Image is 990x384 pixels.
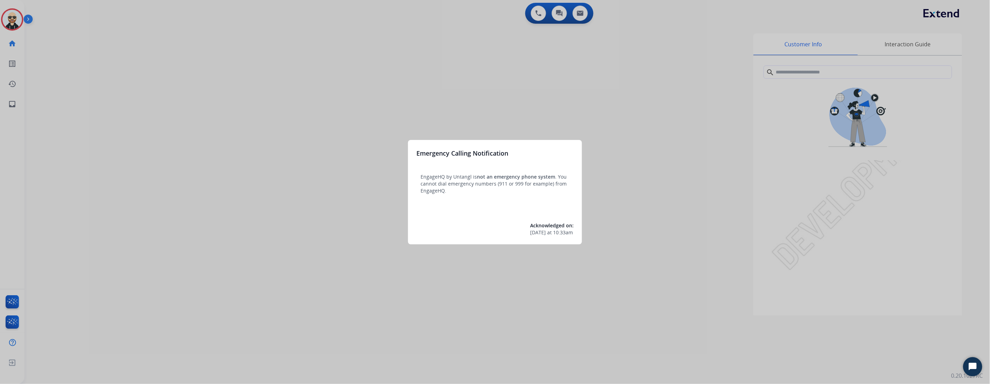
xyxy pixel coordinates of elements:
p: EngageHQ by Untangl is . You cannot dial emergency numbers (911 or 999 for example) from EngageHQ. [421,173,569,194]
p: 0.20.1027RC [951,371,983,380]
span: Acknowledged on: [530,222,574,229]
h3: Emergency Calling Notification [416,148,508,158]
span: [DATE] [530,229,546,236]
span: not an emergency phone system [477,173,555,180]
div: at [530,229,574,236]
button: Start Chat [963,357,982,376]
svg: Open Chat [968,362,978,372]
span: 10:33am [553,229,573,236]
